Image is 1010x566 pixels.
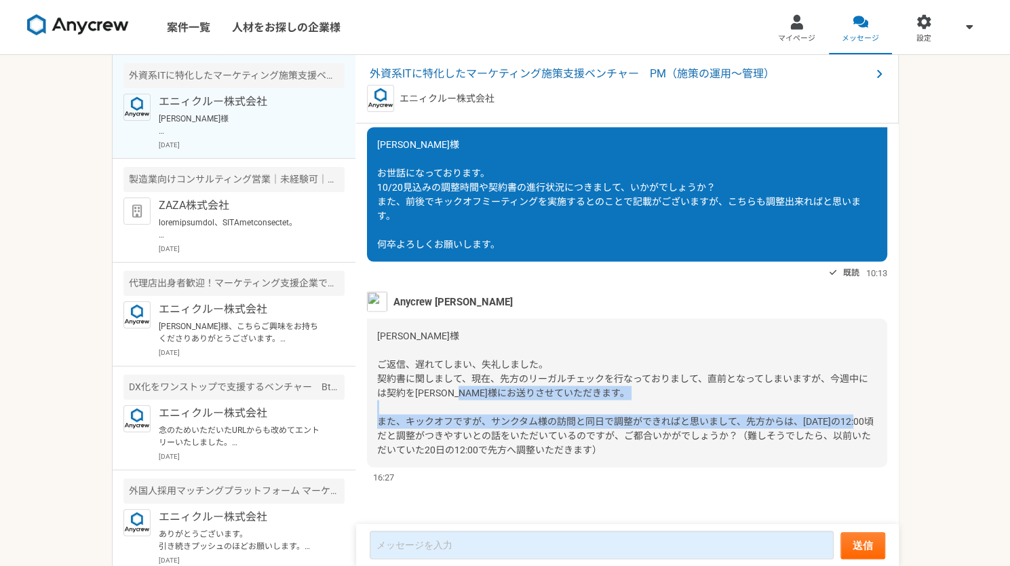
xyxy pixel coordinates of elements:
[370,66,871,82] span: 外資系ITに特化したマーケティング施策支援ベンチャー PM（施策の運用〜管理）
[123,375,345,400] div: DX化をワンストップで支援するベンチャー BtoBマーケティング戦略立案・実装
[123,301,151,328] img: logo_text_blue_01.png
[778,33,815,44] span: マイページ
[159,113,326,137] p: [PERSON_NAME]様 ご返信、遅れてしまい、失礼しました。 契約書に関しまして、現在、先方のリーガルチェックを行なっておりまして、直前となってしまいますが、今週中には契約を[PERSON...
[843,265,859,281] span: 既読
[159,320,326,345] p: [PERSON_NAME]様、こちらご興味をお持ちくださりありがとうございます。 本件ですが、応募を多数いただいており、よりフィット度の高い方が先に選考に進まれている状況となります。その方の選考...
[159,451,345,461] p: [DATE]
[27,14,129,36] img: 8DqYSo04kwAAAAASUVORK5CYII=
[123,405,151,432] img: logo_text_blue_01.png
[377,331,874,455] span: [PERSON_NAME]様 ご返信、遅れてしまい、失礼しました。 契約書に関しまして、現在、先方のリーガルチェックを行なっておりまして、直前となってしまいますが、今週中には契約を[PERSON...
[159,424,326,449] p: 念のためいただいたURLからも改めてエントリーいたしました。 何卒よろしくお願いします。
[123,94,151,121] img: logo_text_blue_01.png
[123,478,345,504] div: 外国人採用マッチングプラットフォーム マーケティング責任者
[159,509,326,525] p: エニィクルー株式会社
[159,405,326,421] p: エニィクルー株式会社
[123,509,151,536] img: logo_text_blue_01.png
[400,92,494,106] p: エニィクルー株式会社
[123,197,151,225] img: default_org_logo-42cde973f59100197ec2c8e796e4974ac8490bb5b08a0eb061ff975e4574aa76.png
[393,295,513,309] span: Anycrew [PERSON_NAME]
[159,555,345,565] p: [DATE]
[123,167,345,192] div: 製造業向けコンサルティング営業｜未経験可｜法人営業としてキャリアアップしたい方
[367,85,394,112] img: logo_text_blue_01.png
[373,471,394,484] span: 16:27
[159,301,326,318] p: エニィクルー株式会社
[159,197,326,214] p: ZAZA株式会社
[123,271,345,296] div: 代理店出身者歓迎！マーケティング支援企業でのフロント営業兼広告運用担当
[159,216,326,241] p: loremipsumdol、SITAmetconsectet。 adipiscin、el・seddoeiusmodtemporincididun。 utlabo、etdol・magnaaL2En...
[159,347,345,358] p: [DATE]
[866,267,887,280] span: 10:13
[159,244,345,254] p: [DATE]
[840,532,885,559] button: 送信
[159,94,326,110] p: エニィクルー株式会社
[123,63,345,88] div: 外資系ITに特化したマーケティング施策支援ベンチャー PM（施策の運用〜管理）
[367,292,387,312] img: %E3%83%95%E3%82%9A%E3%83%AD%E3%83%95%E3%82%A3%E3%83%BC%E3%83%AB%E7%94%BB%E5%83%8F%E3%81%AE%E3%82%...
[159,140,345,150] p: [DATE]
[159,528,326,552] p: ありがとうございます。 引き続きプッシュのほどお願いします。 1点、前回にもお伝えしたところですが、私のキャリアが正確に伝わっているのかどうかが心配です。 LPOに関しては今までから現在までしっ...
[377,139,861,250] span: [PERSON_NAME]様 お世話になっております。 10/20見込みの調整時間や契約書の進行状況につきまして、いかがでしょうか？ また、前後でキックオフミーティングを実施するとのことで記載が...
[842,33,879,44] span: メッセージ
[916,33,931,44] span: 設定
